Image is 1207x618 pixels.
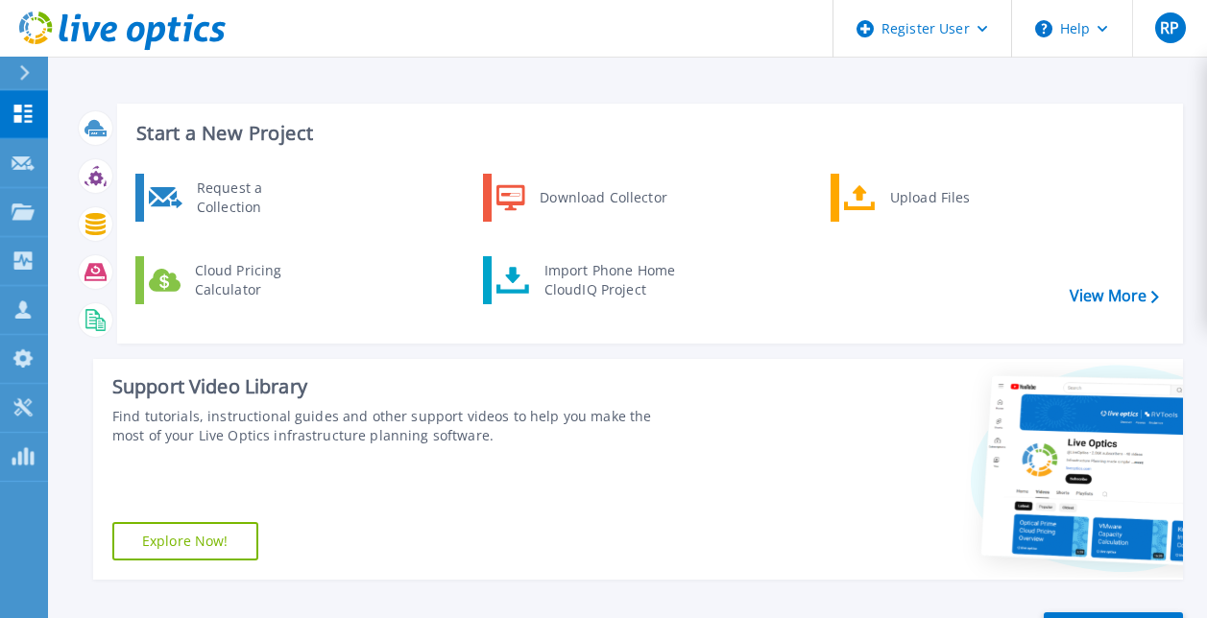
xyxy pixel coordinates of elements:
[135,174,332,222] a: Request a Collection
[530,178,675,217] div: Download Collector
[185,261,327,299] div: Cloud Pricing Calculator
[831,174,1027,222] a: Upload Files
[135,256,332,304] a: Cloud Pricing Calculator
[187,178,327,217] div: Request a Collection
[136,123,1158,144] h3: Start a New Project
[1070,287,1159,305] a: View More
[535,261,685,299] div: Import Phone Home CloudIQ Project
[483,174,680,222] a: Download Collector
[112,522,258,560] a: Explore Now!
[112,374,679,399] div: Support Video Library
[881,178,1023,217] div: Upload Files
[112,407,679,445] div: Find tutorials, instructional guides and other support videos to help you make the most of your L...
[1160,20,1179,36] span: RP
